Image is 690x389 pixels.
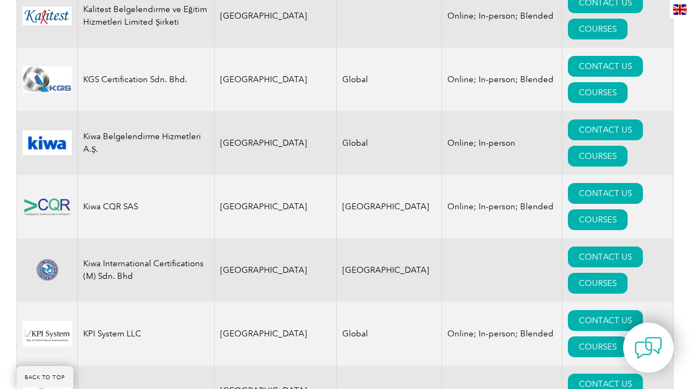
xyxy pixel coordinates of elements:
[568,183,643,204] a: CONTACT US
[78,48,215,111] td: KGS Certification Sdn. Bhd.
[568,247,643,267] a: CONTACT US
[22,321,72,347] img: 6333cecf-d94e-ef11-a316-000d3ad139cf-logo.jpg
[215,111,337,175] td: [GEOGRAPHIC_DATA]
[568,19,628,39] a: COURSES
[22,197,72,216] img: dcee4382-0f65-eb11-a812-00224814860b-logo.png
[568,146,628,167] a: COURSES
[215,302,337,365] td: [GEOGRAPHIC_DATA]
[568,119,643,140] a: CONTACT US
[568,56,643,77] a: CONTACT US
[336,302,441,365] td: Global
[568,209,628,230] a: COURSES
[673,4,687,15] img: en
[22,66,72,92] img: 7f98aa8e-08a0-ee11-be37-00224898ad00-logo.jpg
[441,48,562,111] td: Online; In-person; Blended
[215,48,337,111] td: [GEOGRAPHIC_DATA]
[22,7,72,25] img: ad0bd99a-310e-ef11-9f89-6045bde6fda5-logo.jpg
[568,82,628,103] a: COURSES
[215,175,337,238] td: [GEOGRAPHIC_DATA]
[336,48,441,111] td: Global
[441,111,562,175] td: Online; In-person
[22,130,72,155] img: 2fd11573-807e-ea11-a811-000d3ae11abd-logo.jpg
[336,175,441,238] td: [GEOGRAPHIC_DATA]
[78,238,215,302] td: Kiwa International Certifications (M) Sdn. Bhd
[568,336,628,357] a: COURSES
[336,238,441,302] td: [GEOGRAPHIC_DATA]
[22,256,72,283] img: 474b7db5-30d3-ec11-a7b6-002248d3b1f1-logo.png
[215,238,337,302] td: [GEOGRAPHIC_DATA]
[78,111,215,175] td: Kiwa Belgelendirme Hizmetleri A.Ş.
[336,111,441,175] td: Global
[78,175,215,238] td: Kiwa CQR SAS
[441,302,562,365] td: Online; In-person; Blended
[568,310,643,331] a: CONTACT US
[441,175,562,238] td: Online; In-person; Blended
[568,273,628,294] a: COURSES
[78,302,215,365] td: KPI System LLC
[16,366,73,389] a: BACK TO TOP
[635,334,662,362] img: contact-chat.png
